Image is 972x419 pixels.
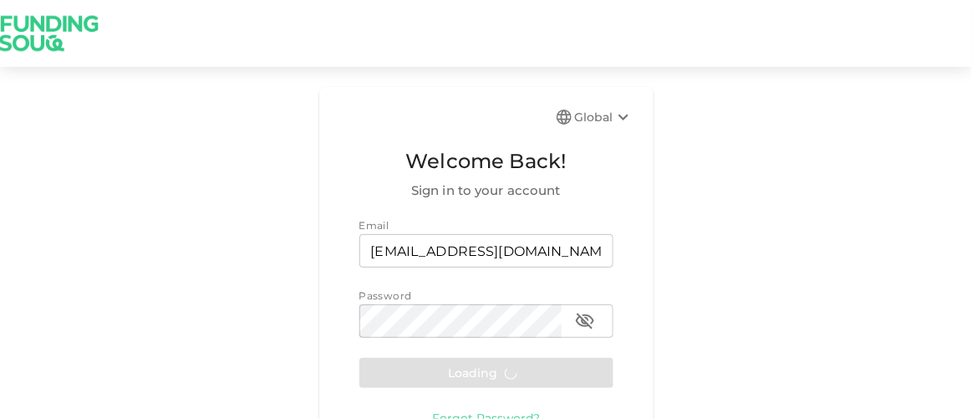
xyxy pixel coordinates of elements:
[359,289,412,302] span: Password
[359,219,389,232] span: Email
[359,146,613,177] span: Welcome Back!
[359,234,613,268] input: email
[575,107,634,127] div: Global
[359,181,613,201] span: Sign in to your account
[359,304,562,338] input: password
